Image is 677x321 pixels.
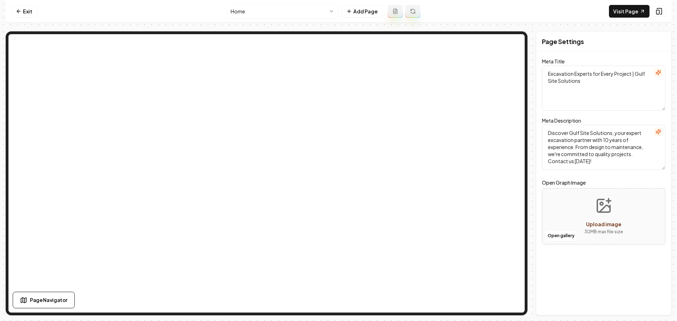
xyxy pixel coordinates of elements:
a: Exit [11,5,37,18]
p: 30 MB max file size [584,228,623,235]
button: Open gallery [545,230,577,241]
a: Visit Page [609,5,649,18]
label: Meta Title [542,58,565,64]
button: Add admin page prompt [388,5,403,18]
span: Upload image [586,221,621,227]
button: Upload image [579,192,629,241]
button: Page Navigator [13,292,75,308]
button: Add Page [342,5,382,18]
button: Regenerate page [405,5,420,18]
h2: Page Settings [542,37,584,47]
label: Meta Description [542,117,581,124]
span: Page Navigator [30,296,67,304]
label: Open Graph Image [542,178,665,187]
